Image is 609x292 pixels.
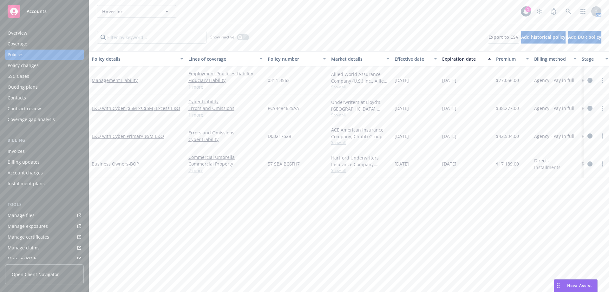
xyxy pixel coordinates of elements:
span: Show all [331,140,390,145]
span: Agency - Pay in full [534,105,574,112]
span: Accounts [27,9,47,14]
span: [DATE] [442,105,456,112]
span: - BOP [128,161,139,167]
a: Errors and Omissions [188,129,263,136]
span: Add BOR policy [568,34,601,40]
div: Overview [8,28,27,38]
a: Policy changes [5,60,84,71]
a: Switch app [577,5,589,18]
span: Show all [331,168,390,173]
button: Billing method [532,51,579,66]
span: D03217528 [268,133,291,139]
a: Report a Bug [547,5,560,18]
div: Drag to move [554,280,562,292]
span: 0314-3563 [268,77,290,84]
a: Cyber Liability [188,136,263,143]
div: Invoices [8,146,25,156]
span: $38,277.00 [496,105,519,112]
a: more [599,77,606,84]
div: Expiration date [442,56,484,62]
button: Effective date [392,51,440,66]
a: Contract review [5,104,84,114]
button: Premium [494,51,532,66]
a: Billing updates [5,157,84,167]
div: Manage BORs [8,254,37,264]
div: Policy changes [8,60,39,71]
a: Overview [5,28,84,38]
span: [DATE] [395,160,409,167]
div: Policy details [92,56,176,62]
a: more [599,160,606,168]
a: SSC Cases [5,71,84,81]
a: Stop snowing [533,5,546,18]
button: Add historical policy [521,31,566,44]
span: Show all [331,84,390,90]
span: 57 SBA BC6FH7 [268,160,300,167]
div: Manage claims [8,243,40,253]
div: Manage files [8,210,35,221]
div: Coverage [8,39,27,49]
span: [DATE] [442,160,456,167]
span: Agency - Pay in full [534,77,574,84]
a: Installment plans [5,179,84,189]
div: Policy number [268,56,319,62]
a: Manage certificates [5,232,84,242]
a: E&O with Cyber [92,133,164,139]
span: Hover Inc. [102,8,157,15]
a: more [599,132,606,140]
button: Market details [329,51,392,66]
a: Business Owners [92,161,139,167]
a: Policies [5,50,84,60]
a: Employment Practices Liability [188,70,263,77]
div: Billing method [534,56,570,62]
span: [DATE] [442,77,456,84]
div: Manage certificates [8,232,49,242]
button: Nova Assist [554,279,598,292]
a: more [599,105,606,112]
a: Fiduciary Liability [188,77,263,84]
div: Account charges [8,168,43,178]
span: Show all [331,112,390,118]
a: Account charges [5,168,84,178]
a: circleInformation [586,160,594,168]
a: 2 more [188,167,263,174]
a: Invoices [5,146,84,156]
div: Hartford Underwriters Insurance Company, Hartford Insurance Group [331,154,390,168]
button: Policy number [265,51,329,66]
a: Commercial Property [188,160,263,167]
div: Manage exposures [8,221,48,231]
a: 1 more [188,84,263,90]
a: Manage BORs [5,254,84,264]
div: Quoting plans [8,82,38,92]
a: 1 more [188,112,263,118]
div: Lines of coverage [188,56,256,62]
span: Export to CSV [488,34,519,40]
a: Coverage gap analysis [5,114,84,125]
div: ACE American Insurance Company, Chubb Group [331,126,390,140]
a: Coverage [5,39,84,49]
a: Contacts [5,93,84,103]
span: PCY4484625AA [268,105,299,112]
a: circleInformation [586,105,594,112]
span: Add historical policy [521,34,566,40]
div: Policies [8,50,23,60]
a: Cyber Liability [188,98,263,105]
button: Policy details [89,51,186,66]
a: Manage claims [5,243,84,253]
button: Hover Inc. [97,5,176,18]
a: Errors and Omissions [188,105,263,112]
a: circleInformation [586,132,594,140]
div: Contacts [8,93,26,103]
a: Commercial Umbrella [188,154,263,160]
button: Export to CSV [488,31,519,44]
span: - Primary $5M E&O [125,133,164,139]
a: E&O with Cyber [92,105,180,111]
a: Manage exposures [5,221,84,231]
div: Contract review [8,104,41,114]
div: Installment plans [8,179,45,189]
a: Accounts [5,3,84,20]
div: SSC Cases [8,71,29,81]
div: Billing [5,137,84,144]
button: Lines of coverage [186,51,265,66]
